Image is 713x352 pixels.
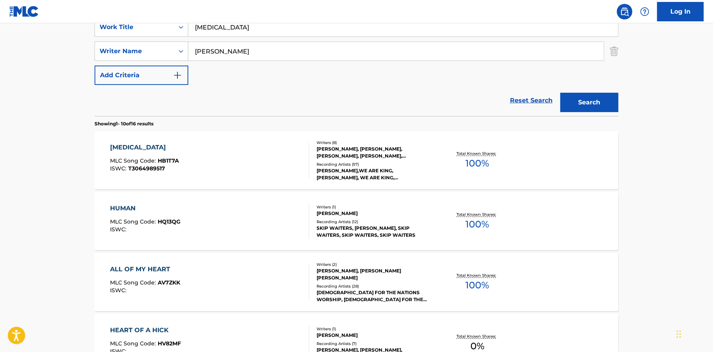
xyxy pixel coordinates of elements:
p: Total Known Shares: [456,272,498,278]
div: Recording Artists ( 28 ) [317,283,434,289]
button: Search [560,93,618,112]
span: HB1T7A [158,157,179,164]
p: Total Known Shares: [456,151,498,156]
span: 100 % [465,156,489,170]
a: ALL OF MY HEARTMLC Song Code:AV7ZKKISWC:Writers (2)[PERSON_NAME], [PERSON_NAME] [PERSON_NAME]Reco... [95,253,618,311]
span: AV7ZKK [158,279,181,286]
img: MLC Logo [9,6,39,17]
div: [PERSON_NAME], [PERSON_NAME] [PERSON_NAME] [317,267,434,281]
div: [PERSON_NAME] [317,210,434,217]
div: [PERSON_NAME],WE ARE KING,[PERSON_NAME], WE ARE KING, [PERSON_NAME], [PERSON_NAME], [PERSON_NAME]... [317,167,434,181]
span: HV82MF [158,340,181,347]
div: Recording Artists ( 57 ) [317,161,434,167]
form: Search Form [95,17,618,116]
div: Recording Artists ( 12 ) [317,219,434,225]
div: Writers ( 8 ) [317,140,434,146]
div: Writers ( 2 ) [317,262,434,267]
div: Recording Artists ( 7 ) [317,341,434,347]
span: HQ13QG [158,218,181,225]
div: Help [637,4,653,19]
button: Add Criteria [95,66,188,85]
div: [PERSON_NAME] [317,332,434,339]
div: [PERSON_NAME], [PERSON_NAME], [PERSON_NAME], [PERSON_NAME], [PERSON_NAME] [PERSON_NAME], [PERSON_... [317,146,434,160]
div: SKIP WAITERS, [PERSON_NAME], SKIP WAITERS, SKIP WAITERS, SKIP WAITERS [317,225,434,239]
span: 100 % [465,278,489,292]
img: Delete Criterion [610,42,618,61]
div: HEART OF A HICK [110,326,181,335]
a: [MEDICAL_DATA]MLC Song Code:HB1T7AISWC:T3064989517Writers (8)[PERSON_NAME], [PERSON_NAME], [PERSO... [95,131,618,189]
div: Writers ( 1 ) [317,326,434,332]
div: Work Title [100,23,169,32]
div: Writers ( 1 ) [317,204,434,210]
a: Log In [657,2,704,21]
div: [MEDICAL_DATA] [110,143,179,152]
p: Showing 1 - 10 of 16 results [95,120,153,127]
p: Total Known Shares: [456,333,498,339]
img: search [620,7,629,16]
a: Reset Search [506,92,556,109]
div: ALL OF MY HEART [110,265,181,274]
span: MLC Song Code : [110,218,158,225]
iframe: Chat Widget [674,315,713,352]
a: HUMANMLC Song Code:HQ13QGISWC:Writers (1)[PERSON_NAME]Recording Artists (12)SKIP WAITERS, [PERSON... [95,192,618,250]
img: help [640,7,649,16]
div: Writer Name [100,47,169,56]
a: Public Search [617,4,632,19]
span: ISWC : [110,165,129,172]
span: 100 % [465,217,489,231]
span: ISWC : [110,287,129,294]
img: 9d2ae6d4665cec9f34b9.svg [173,71,182,80]
div: [DEMOGRAPHIC_DATA] FOR THE NATIONS WORSHIP, [DEMOGRAPHIC_DATA] FOR THE NATIONS WORSHIP, [DEMOGRAP... [317,289,434,303]
span: T3064989517 [129,165,165,172]
span: MLC Song Code : [110,279,158,286]
span: MLC Song Code : [110,157,158,164]
div: Drag [677,323,681,346]
p: Total Known Shares: [456,212,498,217]
span: ISWC : [110,226,129,233]
span: MLC Song Code : [110,340,158,347]
div: HUMAN [110,204,181,213]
